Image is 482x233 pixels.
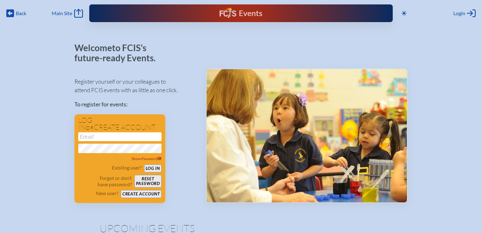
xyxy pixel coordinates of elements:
p: Forgot or don’t have password? [78,175,132,188]
p: To register for events: [74,100,196,109]
p: Register yourself or your colleagues to attend FCIS events with as little as one click. [74,77,196,94]
span: Back [16,10,26,16]
div: FCIS Events — Future ready [175,8,307,19]
a: Main Site [52,9,83,18]
span: Main Site [52,10,72,16]
span: or [86,125,94,131]
p: Welcome to FCIS’s future-ready Events. [74,43,163,63]
button: Resetpassword [134,175,162,188]
p: New user? [96,190,118,196]
button: Create account [121,190,162,198]
input: Email [78,132,162,141]
p: Existing user? [112,164,142,171]
h1: Log in create account [78,117,162,131]
span: Show Password [132,156,162,161]
span: Login [453,10,465,16]
button: Log in [144,164,162,172]
img: Events [207,69,407,202]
